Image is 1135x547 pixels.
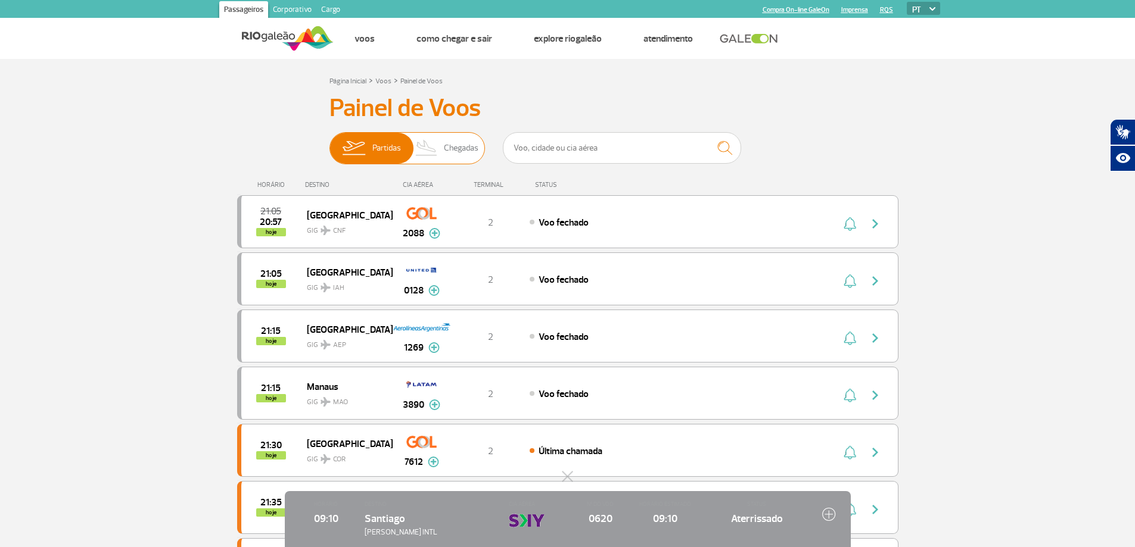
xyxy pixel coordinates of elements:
[488,331,493,343] span: 2
[452,181,529,189] div: TERMINAL
[409,133,444,164] img: slider-desembarque
[369,73,373,87] a: >
[400,77,443,86] a: Painel de Voos
[355,33,375,45] a: Voos
[844,274,856,288] img: sino-painel-voo.svg
[375,77,391,86] a: Voos
[260,218,282,226] span: 2025-09-24 20:57:00
[307,276,383,293] span: GIG
[260,270,282,278] span: 2025-09-24 21:05:00
[333,454,346,465] span: COR
[260,441,282,449] span: 2025-09-24 21:30:00
[307,207,383,223] span: [GEOGRAPHIC_DATA]
[643,33,693,45] a: Atendimento
[256,394,286,402] span: hoje
[868,217,882,231] img: seta-direita-painel-voo.svg
[261,384,281,392] span: 2025-09-24 21:15:00
[305,181,392,189] div: DESTINO
[404,340,424,355] span: 1269
[868,388,882,402] img: seta-direita-painel-voo.svg
[429,399,440,410] img: mais-info-painel-voo.svg
[403,226,424,240] span: 2088
[256,228,286,236] span: hoje
[256,280,286,288] span: hoje
[844,217,856,231] img: sino-painel-voo.svg
[844,331,856,345] img: sino-painel-voo.svg
[300,500,353,508] span: HORÁRIO
[488,274,493,286] span: 2
[1110,145,1135,171] button: Abrir recursos assistivos.
[404,283,424,298] span: 0128
[372,133,401,164] span: Partidas
[1110,119,1135,171] div: Plugin de acessibilidade da Hand Talk.
[488,217,493,229] span: 2
[307,379,383,394] span: Manaus
[268,1,316,20] a: Corporativo
[300,511,353,526] span: 09:10
[704,500,810,508] span: STATUS
[335,133,372,164] img: slider-embarque
[394,73,398,87] a: >
[539,331,589,343] span: Voo fechado
[488,388,493,400] span: 2
[365,527,497,538] span: [PERSON_NAME] INTL
[405,455,423,469] span: 7612
[509,500,562,508] span: CIA AÉREA
[260,207,281,215] span: 2025-09-24 21:05:00
[321,226,331,235] img: destiny_airplane.svg
[844,388,856,402] img: sino-painel-voo.svg
[403,398,424,412] span: 3890
[307,448,383,465] span: GIG
[321,283,331,292] img: destiny_airplane.svg
[1110,119,1135,145] button: Abrir tradutor de língua de sinais.
[534,33,602,45] a: Explore RIOgaleão
[868,274,882,288] img: seta-direita-painel-voo.svg
[256,337,286,345] span: hoje
[307,219,383,236] span: GIG
[639,511,692,526] span: 09:10
[333,226,346,236] span: CNF
[329,93,806,123] h3: Painel de Voos
[841,6,868,14] a: Imprensa
[256,451,286,460] span: hoje
[333,340,346,351] span: AEP
[219,1,268,20] a: Passageiros
[844,445,856,460] img: sino-painel-voo.svg
[416,33,492,45] a: Como chegar e sair
[444,133,478,164] span: Chegadas
[539,445,602,457] span: Última chamada
[321,397,331,407] img: destiny_airplane.svg
[429,228,440,239] img: mais-info-painel-voo.svg
[321,454,331,464] img: destiny_airplane.svg
[392,181,452,189] div: CIA AÉREA
[529,181,626,189] div: STATUS
[539,217,589,229] span: Voo fechado
[539,274,589,286] span: Voo fechado
[307,264,383,280] span: [GEOGRAPHIC_DATA]
[880,6,893,14] a: RQS
[241,181,306,189] div: HORÁRIO
[321,340,331,349] img: destiny_airplane.svg
[261,327,281,335] span: 2025-09-24 21:15:00
[539,388,589,400] span: Voo fechado
[307,436,383,451] span: [GEOGRAPHIC_DATA]
[307,321,383,337] span: [GEOGRAPHIC_DATA]
[428,342,440,353] img: mais-info-painel-voo.svg
[316,1,345,20] a: Cargo
[763,6,829,14] a: Compra On-line GaleOn
[639,500,692,508] span: HORÁRIO ESTIMADO
[428,285,440,296] img: mais-info-painel-voo.svg
[503,132,741,164] input: Voo, cidade ou cia aérea
[365,512,405,525] span: Santiago
[488,445,493,457] span: 2
[868,445,882,460] img: seta-direita-painel-voo.svg
[329,77,366,86] a: Página Inicial
[333,283,344,293] span: IAH
[574,511,627,526] span: 0620
[307,390,383,408] span: GIG
[428,457,439,467] img: mais-info-painel-voo.svg
[307,333,383,351] span: GIG
[333,397,348,408] span: MAO
[868,331,882,345] img: seta-direita-painel-voo.svg
[365,500,497,508] span: DESTINO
